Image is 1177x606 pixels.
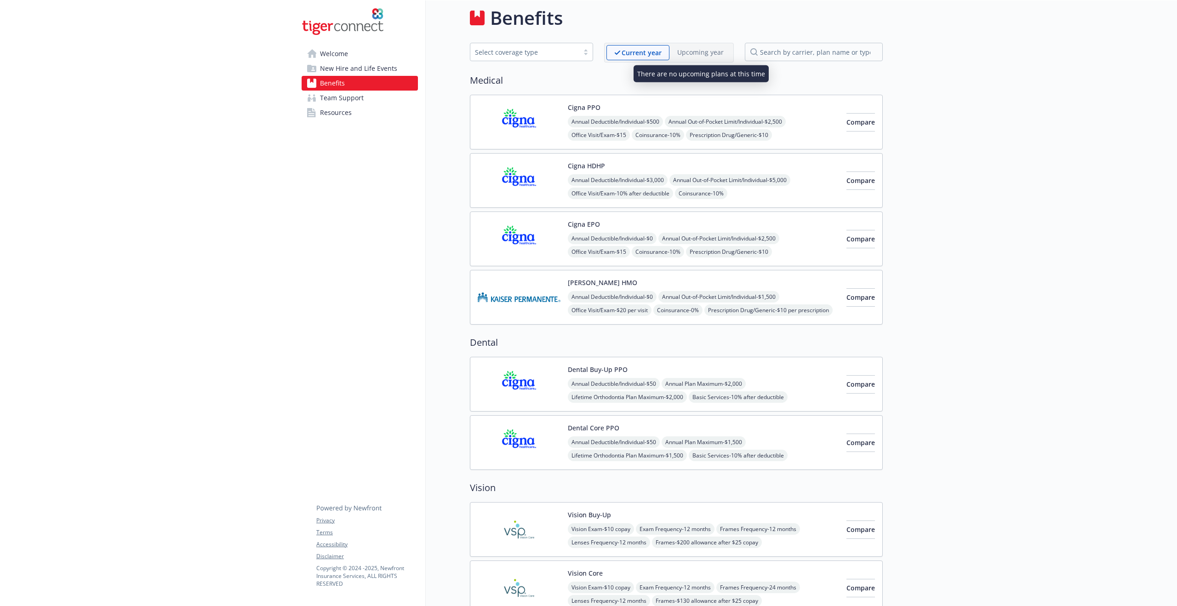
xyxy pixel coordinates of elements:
[302,76,418,91] a: Benefits
[568,365,628,374] button: Dental Buy-Up PPO
[568,568,603,578] button: Vision Core
[568,129,630,141] span: Office Visit/Exam - $15
[302,91,418,105] a: Team Support
[745,43,883,61] input: search by carrier, plan name or type
[320,91,364,105] span: Team Support
[846,375,875,394] button: Compare
[478,510,560,549] img: Vision Service Plan carrier logo
[316,540,417,549] a: Accessibility
[320,61,397,76] span: New Hire and Life Events
[568,510,611,520] button: Vision Buy-Up
[568,391,687,403] span: Lifetime Orthodontia Plan Maximum - $2,000
[320,105,352,120] span: Resources
[316,516,417,525] a: Privacy
[653,304,703,316] span: Coinsurance - 0%
[478,219,560,258] img: CIGNA carrier logo
[662,436,746,448] span: Annual Plan Maximum - $1,500
[568,582,634,593] span: Vision Exam - $10 copay
[316,528,417,537] a: Terms
[689,450,788,461] span: Basic Services - 10% after deductible
[677,47,724,57] p: Upcoming year
[568,174,668,186] span: Annual Deductible/Individual - $3,000
[568,103,600,112] button: Cigna PPO
[470,74,883,87] h2: Medical
[320,46,348,61] span: Welcome
[846,118,875,126] span: Compare
[636,582,714,593] span: Exam Frequency - 12 months
[846,230,875,248] button: Compare
[846,293,875,302] span: Compare
[478,103,560,142] img: CIGNA carrier logo
[470,336,883,349] h2: Dental
[669,45,731,60] span: Upcoming year
[478,423,560,462] img: CIGNA carrier logo
[320,76,345,91] span: Benefits
[652,537,762,548] span: Frames - $200 allowance after $25 copay
[568,116,663,127] span: Annual Deductible/Individual - $500
[662,378,746,389] span: Annual Plan Maximum - $2,000
[846,380,875,389] span: Compare
[846,520,875,539] button: Compare
[632,246,684,257] span: Coinsurance - 10%
[846,113,875,131] button: Compare
[568,188,673,199] span: Office Visit/Exam - 10% after deductible
[636,523,714,535] span: Exam Frequency - 12 months
[716,523,800,535] span: Frames Frequency - 12 months
[568,523,634,535] span: Vision Exam - $10 copay
[302,105,418,120] a: Resources
[568,291,657,303] span: Annual Deductible/Individual - $0
[568,161,605,171] button: Cigna HDHP
[568,278,637,287] button: [PERSON_NAME] HMO
[686,129,772,141] span: Prescription Drug/Generic - $10
[658,291,779,303] span: Annual Out-of-Pocket Limit/Individual - $1,500
[568,450,687,461] span: Lifetime Orthodontia Plan Maximum - $1,500
[478,278,560,317] img: Kaiser Permanente Insurance Company carrier logo
[846,172,875,190] button: Compare
[622,48,662,57] p: Current year
[302,46,418,61] a: Welcome
[478,365,560,404] img: CIGNA carrier logo
[568,378,660,389] span: Annual Deductible/Individual - $50
[669,174,790,186] span: Annual Out-of-Pocket Limit/Individual - $5,000
[302,61,418,76] a: New Hire and Life Events
[568,537,650,548] span: Lenses Frequency - 12 months
[846,525,875,534] span: Compare
[316,564,417,588] p: Copyright © 2024 - 2025 , Newfront Insurance Services, ALL RIGHTS RESERVED
[568,233,657,244] span: Annual Deductible/Individual - $0
[658,233,779,244] span: Annual Out-of-Pocket Limit/Individual - $2,500
[568,219,600,229] button: Cigna EPO
[632,129,684,141] span: Coinsurance - 10%
[568,304,651,316] span: Office Visit/Exam - $20 per visit
[568,423,619,433] button: Dental Core PPO
[846,234,875,243] span: Compare
[846,583,875,592] span: Compare
[568,246,630,257] span: Office Visit/Exam - $15
[478,161,560,200] img: CIGNA carrier logo
[704,304,833,316] span: Prescription Drug/Generic - $10 per prescription
[716,582,800,593] span: Frames Frequency - 24 months
[846,288,875,307] button: Compare
[470,481,883,495] h2: Vision
[568,436,660,448] span: Annual Deductible/Individual - $50
[846,176,875,185] span: Compare
[846,438,875,447] span: Compare
[686,246,772,257] span: Prescription Drug/Generic - $10
[475,47,574,57] div: Select coverage type
[665,116,786,127] span: Annual Out-of-Pocket Limit/Individual - $2,500
[490,4,563,32] h1: Benefits
[846,579,875,597] button: Compare
[675,188,727,199] span: Coinsurance - 10%
[316,552,417,560] a: Disclaimer
[689,391,788,403] span: Basic Services - 10% after deductible
[846,434,875,452] button: Compare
